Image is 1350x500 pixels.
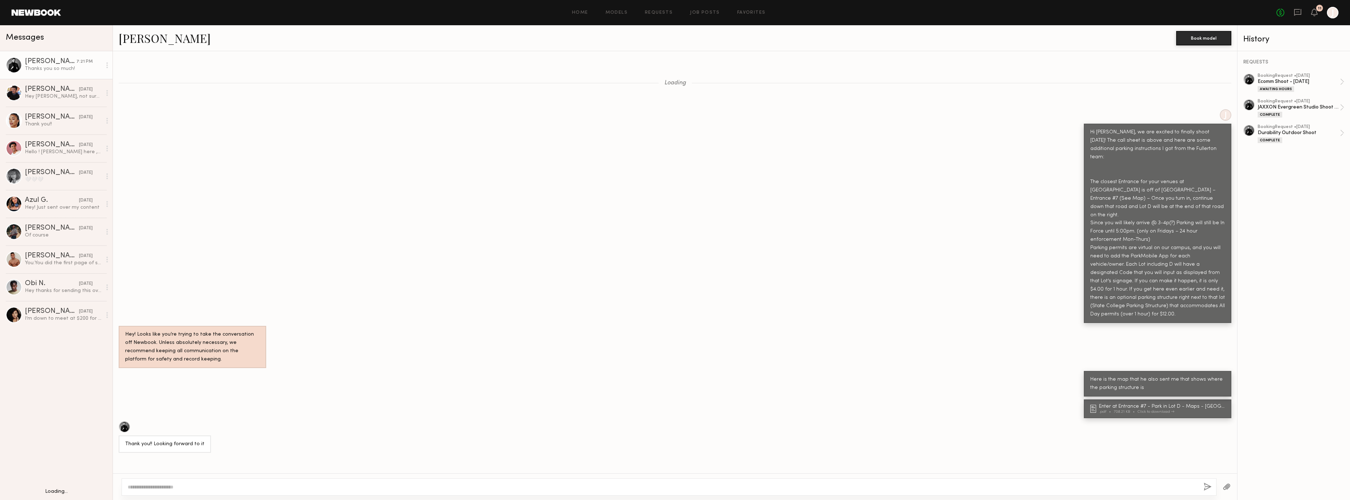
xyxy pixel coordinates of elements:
[25,252,79,260] div: [PERSON_NAME]
[125,440,205,448] div: Thank you!! Looking forward to it
[79,114,93,121] div: [DATE]
[1090,376,1225,392] div: Here is the map that he also sent me that shows where the parking structure is
[119,30,211,46] a: [PERSON_NAME]
[25,197,79,204] div: Azul G.
[1099,404,1227,409] div: Enter at Entrance #7 - Park in Lot D - Maps - [GEOGRAPHIC_DATA] Campus - NEW 2025 - w-Entrances (1)
[1258,125,1340,129] div: booking Request • [DATE]
[25,232,102,239] div: Of course
[79,225,93,232] div: [DATE]
[25,280,79,287] div: Obi N.
[25,260,102,266] div: You: You did the first page of scripts but not the second page of scripts
[1243,60,1344,65] div: REQUESTS
[664,80,686,86] span: Loading
[1243,35,1344,44] div: History
[25,58,76,65] div: [PERSON_NAME]
[76,58,93,65] div: 7:21 PM
[1258,99,1340,104] div: booking Request • [DATE]
[25,169,79,176] div: [PERSON_NAME]
[25,204,102,211] div: Hey! Just sent over my content
[1176,31,1231,45] button: Book model
[25,225,79,232] div: [PERSON_NAME]
[1327,7,1338,18] a: J
[690,10,720,15] a: Job Posts
[1318,6,1322,10] div: 11
[1090,128,1225,319] div: Hi [PERSON_NAME], we are excited to finally shoot [DATE]! The call sheet is above and here are so...
[606,10,628,15] a: Models
[25,93,102,100] div: Hey [PERSON_NAME], not sure why I’m just now seeing this, but if you are still wanting to work to...
[25,308,79,315] div: [PERSON_NAME]
[25,65,102,72] div: Thanks you so much!
[1258,86,1294,92] div: Awaiting Hours
[79,142,93,149] div: [DATE]
[1258,129,1340,136] div: Durability Outdoor Shoot
[1258,74,1344,92] a: bookingRequest •[DATE]Ecomm Shoot - [DATE]Awaiting Hours
[737,10,766,15] a: Favorites
[1176,35,1231,41] a: Book model
[1258,99,1344,118] a: bookingRequest •[DATE]JAXXON Evergreen Studio Shoot 3/12Complete
[79,169,93,176] div: [DATE]
[1090,404,1227,414] a: Enter at Entrance #7 - Park in Lot D - Maps - [GEOGRAPHIC_DATA] Campus - NEW 2025 - w-Entrances (...
[1258,104,1340,111] div: JAXXON Evergreen Studio Shoot 3/12
[1258,125,1344,143] a: bookingRequest •[DATE]Durability Outdoor ShootComplete
[6,34,44,42] span: Messages
[79,197,93,204] div: [DATE]
[25,315,102,322] div: I’m down to meet at $200 for the video that includes organic usage, however, since it would be us...
[1099,410,1114,414] div: .pdf
[25,141,79,149] div: [PERSON_NAME]
[25,86,79,93] div: [PERSON_NAME]
[125,331,260,364] div: Hey! Looks like you’re trying to take the conversation off Newbook. Unless absolutely necessary, ...
[1258,78,1340,85] div: Ecomm Shoot - [DATE]
[572,10,588,15] a: Home
[25,149,102,155] div: Hello ! [PERSON_NAME] here , it’s summer time and I’m shooting content like never before , I enjo...
[1258,137,1282,143] div: Complete
[79,86,93,93] div: [DATE]
[25,121,102,128] div: Thank you!!
[25,287,102,294] div: Hey thanks for sending this over - I would be interested in working with you all. I reviewed the ...
[645,10,673,15] a: Requests
[25,176,102,183] div: 🤍🤍🤍
[25,114,79,121] div: [PERSON_NAME]
[1258,112,1282,118] div: Complete
[1138,410,1174,414] div: Click to download
[1258,74,1340,78] div: booking Request • [DATE]
[79,253,93,260] div: [DATE]
[79,280,93,287] div: [DATE]
[1114,410,1138,414] div: 708.21 KB
[79,308,93,315] div: [DATE]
